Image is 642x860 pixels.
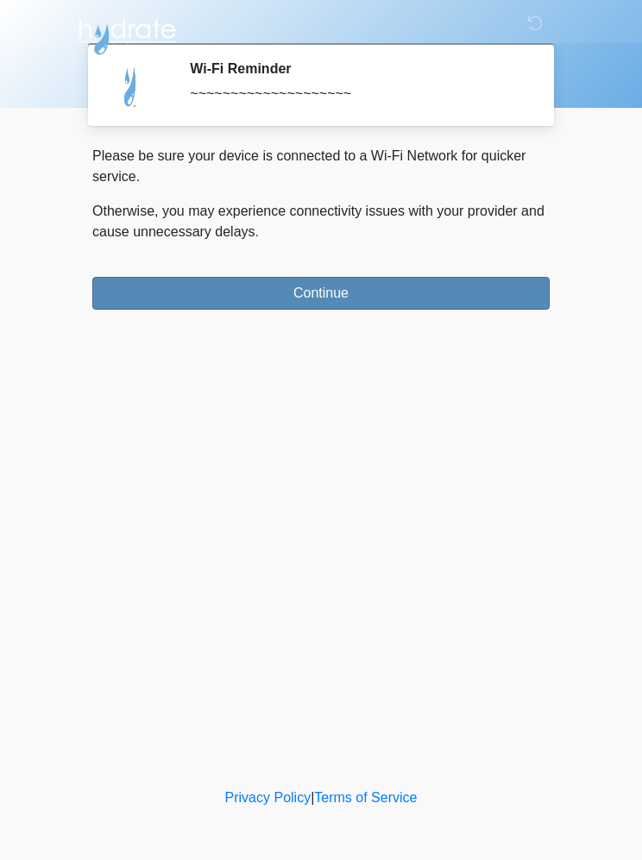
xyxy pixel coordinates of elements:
[311,790,314,805] a: |
[225,790,312,805] a: Privacy Policy
[92,201,550,242] p: Otherwise, you may experience connectivity issues with your provider and cause unnecessary delays
[314,790,417,805] a: Terms of Service
[255,224,259,239] span: .
[92,277,550,310] button: Continue
[92,146,550,187] p: Please be sure your device is connected to a Wi-Fi Network for quicker service.
[105,60,157,112] img: Agent Avatar
[75,13,179,56] img: Hydrate IV Bar - Flagstaff Logo
[190,84,524,104] div: ~~~~~~~~~~~~~~~~~~~~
